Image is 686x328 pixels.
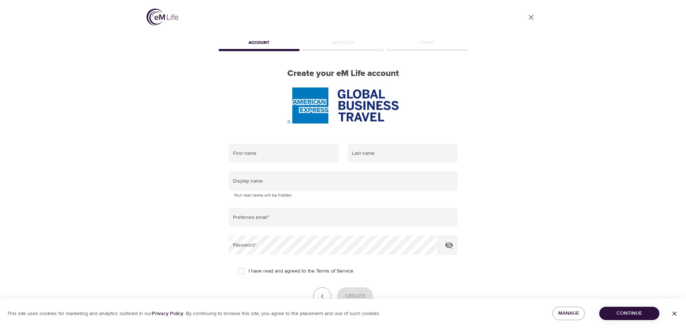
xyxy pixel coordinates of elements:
[605,309,654,318] span: Continue
[248,268,353,275] span: I have read and agreed to the
[147,9,178,26] img: logo
[599,307,659,320] button: Continue
[558,309,579,318] span: Manage
[552,307,585,320] button: Manage
[152,310,183,317] a: Privacy Policy
[287,87,398,123] img: AmEx%20GBT%20logo.png
[234,192,453,199] p: Your real name will be hidden.
[316,268,353,275] a: Terms of Service
[217,68,469,79] h2: Create your eM Life account
[523,9,540,26] a: close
